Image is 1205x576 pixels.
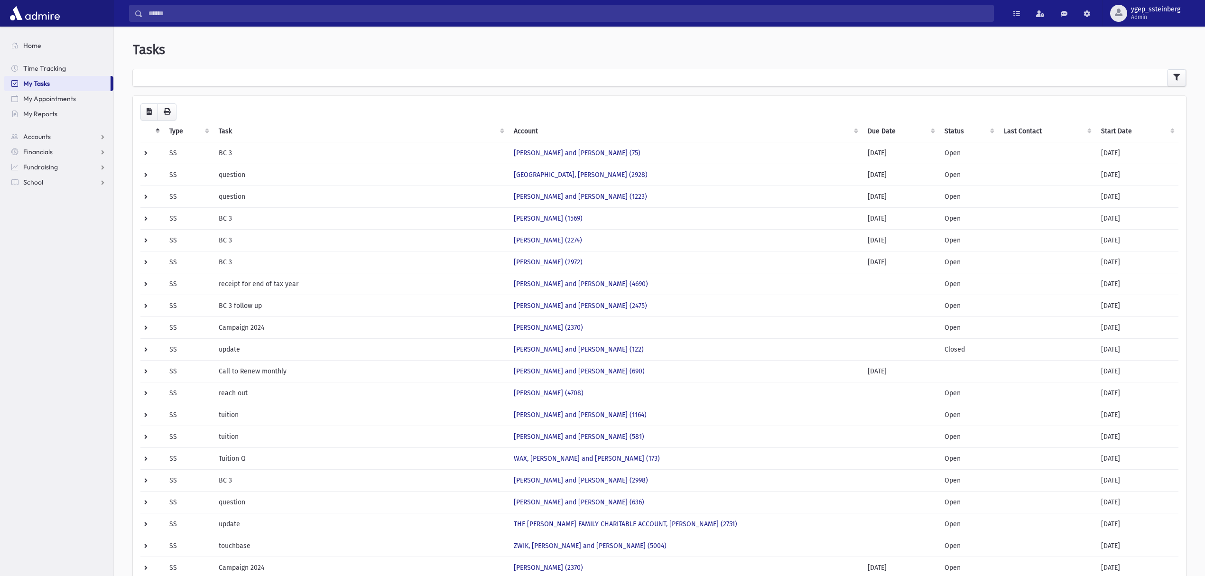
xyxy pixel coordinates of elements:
td: SS [164,338,213,360]
a: [PERSON_NAME] (2370) [514,564,583,572]
td: [DATE] [1095,360,1178,382]
td: Open [939,207,998,229]
a: ZWIK, [PERSON_NAME] and [PERSON_NAME] (5004) [514,542,667,550]
th: Due Date: activate to sort column ascending [862,121,939,142]
td: question [213,186,508,207]
a: My Tasks [4,76,111,91]
a: [PERSON_NAME] and [PERSON_NAME] (690) [514,367,645,375]
td: reach out [213,382,508,404]
td: [DATE] [862,142,939,164]
a: [PERSON_NAME] and [PERSON_NAME] (75) [514,149,640,157]
a: Accounts [4,129,113,144]
td: update [213,513,508,535]
td: Open [939,404,998,426]
td: [DATE] [1095,447,1178,469]
span: School [23,178,43,186]
th: Type: activate to sort column ascending [164,121,213,142]
td: [DATE] [1095,164,1178,186]
td: touchbase [213,535,508,557]
th: Last Contact: activate to sort column ascending [998,121,1095,142]
a: [PERSON_NAME] and [PERSON_NAME] (2475) [514,302,647,310]
td: SS [164,229,213,251]
img: AdmirePro [8,4,62,23]
td: SS [164,513,213,535]
td: Open [939,316,998,338]
td: Call to Renew monthly [213,360,508,382]
td: SS [164,251,213,273]
td: SS [164,426,213,447]
td: [DATE] [1095,207,1178,229]
span: My Tasks [23,79,50,88]
td: Closed [939,338,998,360]
td: [DATE] [1095,382,1178,404]
td: [DATE] [1095,404,1178,426]
a: Time Tracking [4,61,113,76]
td: SS [164,491,213,513]
a: [PERSON_NAME] and [PERSON_NAME] (636) [514,498,644,506]
th: Start Date: activate to sort column ascending [1095,121,1178,142]
th: Status: activate to sort column ascending [939,121,998,142]
td: BC 3 [213,142,508,164]
td: question [213,491,508,513]
td: Campaign 2024 [213,316,508,338]
button: CSV [140,103,158,121]
span: Fundraising [23,163,58,171]
td: [DATE] [1095,229,1178,251]
td: Open [939,273,998,295]
td: [DATE] [862,164,939,186]
a: Fundraising [4,159,113,175]
td: receipt for end of tax year [213,273,508,295]
td: [DATE] [1095,469,1178,491]
td: Open [939,229,998,251]
td: SS [164,382,213,404]
td: Open [939,491,998,513]
a: [PERSON_NAME] and [PERSON_NAME] (1223) [514,193,647,201]
td: [DATE] [1095,251,1178,273]
td: Open [939,469,998,491]
th: Task: activate to sort column ascending [213,121,508,142]
span: Time Tracking [23,64,66,73]
td: [DATE] [1095,491,1178,513]
td: [DATE] [1095,316,1178,338]
span: ygep_ssteinberg [1131,6,1180,13]
td: Open [939,382,998,404]
td: SS [164,360,213,382]
td: [DATE] [1095,186,1178,207]
td: [DATE] [862,207,939,229]
td: Open [939,426,998,447]
td: BC 3 follow up [213,295,508,316]
a: Financials [4,144,113,159]
a: [PERSON_NAME] and [PERSON_NAME] (2998) [514,476,648,484]
a: [PERSON_NAME] and [PERSON_NAME] (1164) [514,411,647,419]
td: Open [939,186,998,207]
td: Open [939,447,998,469]
td: [DATE] [1095,295,1178,316]
td: BC 3 [213,229,508,251]
td: [DATE] [1095,338,1178,360]
a: [PERSON_NAME] (1569) [514,214,583,223]
a: Home [4,38,113,53]
td: SS [164,273,213,295]
td: Open [939,251,998,273]
a: [PERSON_NAME] (2972) [514,258,583,266]
a: My Appointments [4,91,113,106]
span: Tasks [133,42,165,57]
td: tuition [213,404,508,426]
td: SS [164,469,213,491]
a: THE [PERSON_NAME] FAMILY CHARITABLE ACCOUNT, [PERSON_NAME] (2751) [514,520,737,528]
td: [DATE] [862,251,939,273]
a: [GEOGRAPHIC_DATA], [PERSON_NAME] (2928) [514,171,648,179]
td: [DATE] [1095,513,1178,535]
span: Admin [1131,13,1180,21]
td: Open [939,513,998,535]
button: Print [158,103,176,121]
input: Search [143,5,993,22]
span: My Reports [23,110,57,118]
a: [PERSON_NAME] and [PERSON_NAME] (4690) [514,280,648,288]
a: [PERSON_NAME] (2274) [514,236,582,244]
td: Open [939,295,998,316]
td: SS [164,295,213,316]
td: [DATE] [862,360,939,382]
a: My Reports [4,106,113,121]
a: WAX, [PERSON_NAME] and [PERSON_NAME] (173) [514,455,660,463]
